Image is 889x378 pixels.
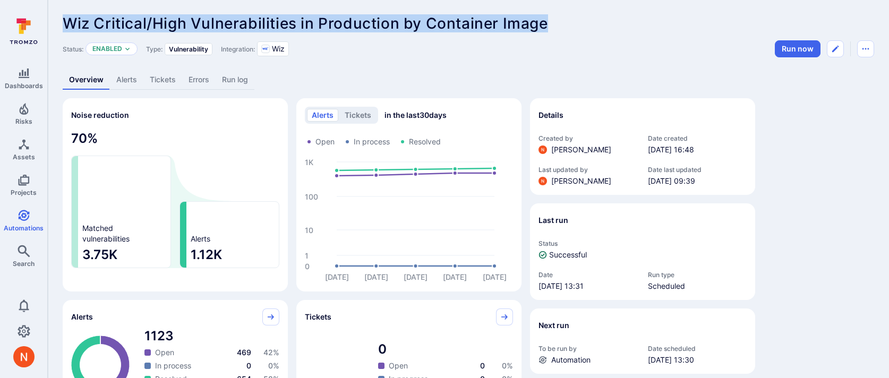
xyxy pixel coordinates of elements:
span: total [378,341,513,358]
span: Status [538,239,747,247]
span: Alerts [71,312,93,322]
span: 3.75K [82,246,166,263]
span: Date created [648,134,747,142]
span: Open [389,360,408,371]
a: Errors [182,70,216,90]
text: 1K [305,158,313,167]
div: Alerts/Tickets trend [296,98,522,291]
span: [DATE] 16:48 [648,144,747,155]
a: Alerts [110,70,143,90]
span: Type: [146,45,163,53]
span: Last updated by [538,166,637,174]
span: Noise reduction [71,110,129,119]
span: Automation [551,355,591,365]
span: Scheduled [648,281,747,291]
section: Details widget [530,98,755,195]
div: Vulnerability [165,43,212,55]
text: [DATE] [325,272,349,281]
span: To be run by [538,345,637,353]
section: Next run widget [530,308,755,374]
span: Integration: [221,45,255,53]
button: Automation menu [857,40,874,57]
h2: Details [538,110,563,121]
span: Automations [4,224,44,232]
a: Run log [216,70,254,90]
div: Neeren Patki [13,346,35,367]
h2: Last run [538,215,568,226]
section: Last run widget [530,203,755,300]
span: Run type [648,271,747,279]
text: 0 [305,262,310,271]
span: Date last updated [648,166,747,174]
h2: Next run [538,320,569,331]
button: alerts [307,109,338,122]
span: Date [538,271,637,279]
a: Overview [63,70,110,90]
span: 70 % [71,130,279,147]
span: [PERSON_NAME] [551,144,611,155]
span: 0 [480,361,485,370]
span: Successful [549,250,587,260]
span: 0 [246,361,251,370]
text: [DATE] [364,272,388,281]
text: [DATE] [483,272,507,281]
span: Matched vulnerabilities [82,223,130,244]
text: [DATE] [404,272,428,281]
text: 10 [305,226,313,235]
span: Tickets [305,312,331,322]
span: [PERSON_NAME] [551,176,611,186]
span: Open [315,136,335,147]
span: Projects [11,188,37,196]
span: 469 [237,348,251,357]
div: Neeren Patki [538,177,547,185]
span: Wiz [272,44,285,54]
span: Wiz Critical/High Vulnerabilities in Production by Container Image [63,14,548,32]
span: Search [13,260,35,268]
span: 42 % [263,348,279,357]
button: Edit automation [827,40,844,57]
span: in the last 30 days [384,110,447,121]
button: Enabled [92,45,122,53]
button: Run automation [775,40,820,57]
span: Date scheduled [648,345,747,353]
span: total [144,328,279,345]
span: [DATE] 13:30 [648,355,747,365]
span: In process [155,360,191,371]
span: Alerts [191,234,210,244]
img: ACg8ocIprwjrgDQnDsNSk9Ghn5p5-B8DpAKWoJ5Gi9syOE4K59tr4Q=s96-c [538,177,547,185]
span: Status: [63,45,83,53]
span: Dashboards [5,82,43,90]
a: Tickets [143,70,182,90]
img: ACg8ocIprwjrgDQnDsNSk9Ghn5p5-B8DpAKWoJ5Gi9syOE4K59tr4Q=s96-c [538,145,547,154]
span: Risks [15,117,32,125]
span: 0 % [502,361,513,370]
button: Expand dropdown [124,46,131,52]
span: Assets [13,153,35,161]
span: Resolved [409,136,441,147]
span: 0 % [268,361,279,370]
span: [DATE] 09:39 [648,176,747,186]
span: [DATE] 13:31 [538,281,637,291]
span: Created by [538,134,637,142]
img: ACg8ocIprwjrgDQnDsNSk9Ghn5p5-B8DpAKWoJ5Gi9syOE4K59tr4Q=s96-c [13,346,35,367]
button: tickets [340,109,376,122]
text: 1 [305,251,309,260]
div: Neeren Patki [538,145,547,154]
span: Open [155,347,174,358]
span: In process [354,136,390,147]
text: [DATE] [443,272,467,281]
span: 1.12K [191,246,275,263]
text: 100 [305,192,318,201]
div: Automation tabs [63,70,874,90]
